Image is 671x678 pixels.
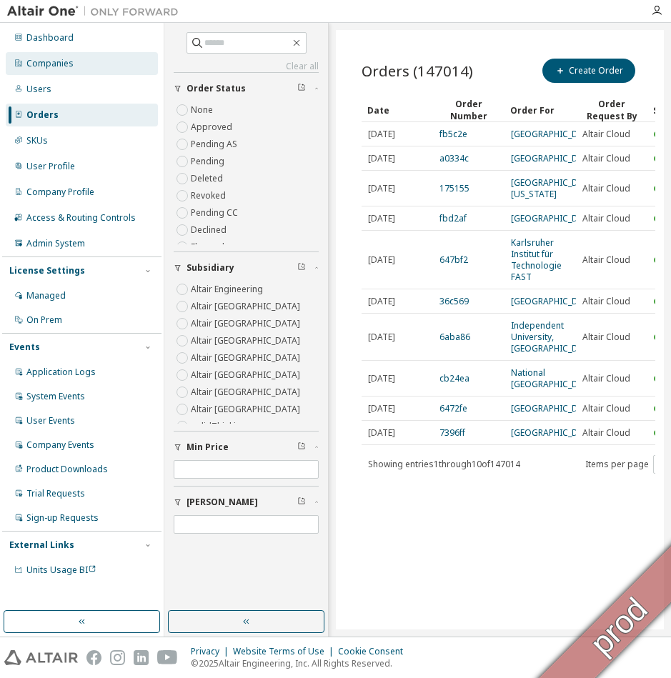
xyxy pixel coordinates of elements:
[511,212,597,224] a: [GEOGRAPHIC_DATA]
[439,152,469,164] a: a0334c
[191,136,240,153] label: Pending AS
[582,373,630,384] span: Altair Cloud
[26,290,66,301] div: Managed
[582,403,630,414] span: Altair Cloud
[582,153,630,164] span: Altair Cloud
[368,458,520,470] span: Showing entries 1 through 10 of 147014
[582,427,630,439] span: Altair Cloud
[297,497,306,508] span: Clear filter
[26,58,74,69] div: Companies
[511,176,597,200] a: [GEOGRAPHIC_DATA][US_STATE]
[368,296,395,307] span: [DATE]
[368,427,395,439] span: [DATE]
[191,298,303,315] label: Altair [GEOGRAPHIC_DATA]
[368,183,395,194] span: [DATE]
[26,439,94,451] div: Company Events
[191,153,227,170] label: Pending
[26,314,62,326] div: On Prem
[191,315,303,332] label: Altair [GEOGRAPHIC_DATA]
[582,213,630,224] span: Altair Cloud
[26,212,136,224] div: Access & Routing Controls
[191,170,226,187] label: Deleted
[26,84,51,95] div: Users
[368,403,395,414] span: [DATE]
[362,61,473,81] span: Orders (147014)
[26,391,85,402] div: System Events
[233,646,338,657] div: Website Terms of Use
[174,73,319,104] button: Order Status
[582,254,630,266] span: Altair Cloud
[582,183,630,194] span: Altair Cloud
[439,254,468,266] a: 647bf2
[26,32,74,44] div: Dashboard
[191,646,233,657] div: Privacy
[582,98,642,122] div: Order Request By
[187,83,246,94] span: Order Status
[191,349,303,367] label: Altair [GEOGRAPHIC_DATA]
[187,262,234,274] span: Subsidiary
[191,367,303,384] label: Altair [GEOGRAPHIC_DATA]
[191,101,216,119] label: None
[191,401,303,418] label: Altair [GEOGRAPHIC_DATA]
[582,129,630,140] span: Altair Cloud
[542,59,635,83] button: Create Order
[191,384,303,401] label: Altair [GEOGRAPHIC_DATA]
[582,331,630,343] span: Altair Cloud
[511,295,597,307] a: [GEOGRAPHIC_DATA]
[26,238,85,249] div: Admin System
[368,129,395,140] span: [DATE]
[9,265,85,276] div: License Settings
[191,657,412,669] p: © 2025 Altair Engineering, Inc. All Rights Reserved.
[110,650,125,665] img: instagram.svg
[191,187,229,204] label: Revoked
[26,161,75,172] div: User Profile
[26,564,96,576] span: Units Usage BI
[439,128,467,140] a: fb5c2e
[297,442,306,453] span: Clear filter
[338,646,412,657] div: Cookie Consent
[439,98,499,122] div: Order Number
[511,152,597,164] a: [GEOGRAPHIC_DATA]
[191,281,266,298] label: Altair Engineering
[439,402,467,414] a: 6472fe
[191,119,235,136] label: Approved
[511,367,597,390] a: National [GEOGRAPHIC_DATA]
[367,99,427,121] div: Date
[26,488,85,499] div: Trial Requests
[86,650,101,665] img: facebook.svg
[157,650,178,665] img: youtube.svg
[26,512,99,524] div: Sign-up Requests
[9,342,40,353] div: Events
[297,83,306,94] span: Clear filter
[191,239,227,256] label: Flagged
[439,182,469,194] a: 175155
[187,442,229,453] span: Min Price
[368,153,395,164] span: [DATE]
[439,295,469,307] a: 36c569
[511,402,597,414] a: [GEOGRAPHIC_DATA]
[368,331,395,343] span: [DATE]
[174,432,319,463] button: Min Price
[26,186,94,198] div: Company Profile
[7,4,186,19] img: Altair One
[26,415,75,427] div: User Events
[368,373,395,384] span: [DATE]
[439,212,467,224] a: fbd2af
[511,128,597,140] a: [GEOGRAPHIC_DATA]
[297,262,306,274] span: Clear filter
[174,487,319,518] button: [PERSON_NAME]
[4,650,78,665] img: altair_logo.svg
[26,464,108,475] div: Product Downloads
[174,61,319,72] a: Clear all
[174,252,319,284] button: Subsidiary
[511,319,597,354] a: Independent University, [GEOGRAPHIC_DATA]
[191,221,229,239] label: Declined
[26,109,59,121] div: Orders
[439,331,470,343] a: 6aba86
[191,332,303,349] label: Altair [GEOGRAPHIC_DATA]
[510,99,570,121] div: Order For
[26,367,96,378] div: Application Logs
[191,418,249,435] label: solidThinking
[511,236,562,283] a: Karlsruher Institut für Technologie FAST
[368,213,395,224] span: [DATE]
